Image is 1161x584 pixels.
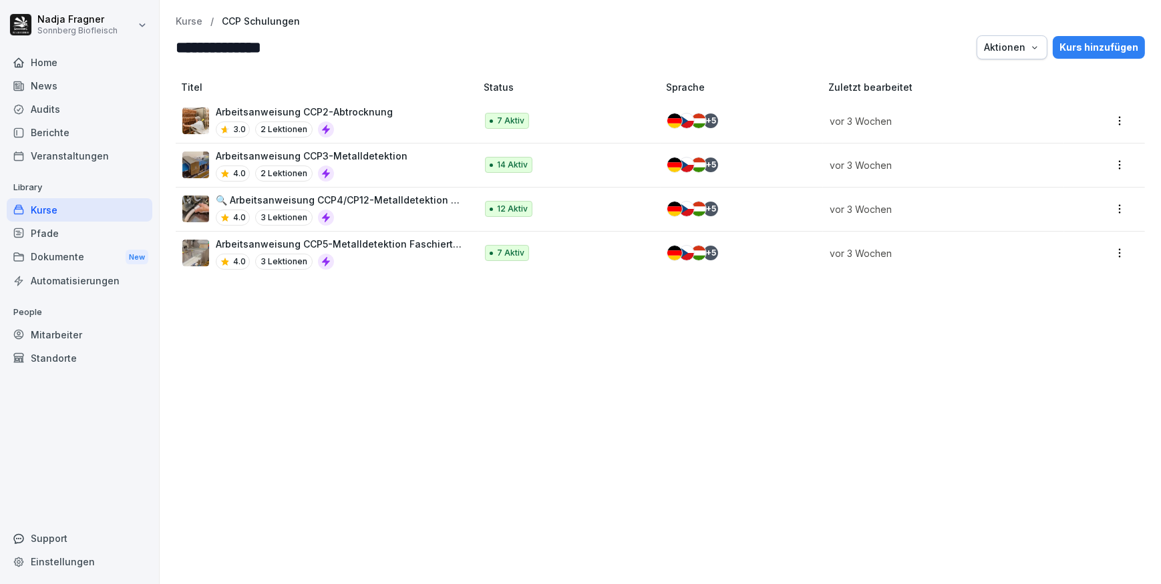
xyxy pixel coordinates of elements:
[1053,36,1145,59] button: Kurs hinzufügen
[7,346,152,370] a: Standorte
[37,14,118,25] p: Nadja Fragner
[255,166,313,182] p: 2 Lektionen
[7,245,152,270] div: Dokumente
[679,113,694,128] img: cz.svg
[691,158,706,172] img: hu.svg
[216,237,462,251] p: Arbeitsanweisung CCP5-Metalldetektion Faschiertes
[182,196,209,222] img: iq1zisslimk0ieorfeyrx6yb.png
[216,193,462,207] p: 🔍 Arbeitsanweisung CCP4/CP12-Metalldetektion Füller
[691,202,706,216] img: hu.svg
[666,80,823,94] p: Sprache
[691,113,706,128] img: hu.svg
[7,51,152,74] a: Home
[233,123,246,135] p: 3.0
[37,26,118,35] p: Sonnberg Biofleisch
[216,149,407,163] p: Arbeitsanweisung CCP3-Metalldetektion
[255,121,313,137] p: 2 Lektionen
[126,250,148,265] div: New
[7,323,152,346] a: Mitarbeiter
[210,16,214,27] p: /
[7,121,152,144] a: Berichte
[233,256,246,268] p: 4.0
[703,246,718,260] div: + 5
[679,158,694,172] img: cz.svg
[497,203,528,215] p: 12 Aktiv
[984,40,1040,55] div: Aktionen
[828,80,1064,94] p: Zuletzt bearbeitet
[255,210,313,226] p: 3 Lektionen
[497,115,524,127] p: 7 Aktiv
[497,247,524,259] p: 7 Aktiv
[484,80,661,94] p: Status
[233,212,246,224] p: 4.0
[7,245,152,270] a: DokumenteNew
[691,246,706,260] img: hu.svg
[830,246,1048,260] p: vor 3 Wochen
[830,202,1048,216] p: vor 3 Wochen
[7,302,152,323] p: People
[181,80,478,94] p: Titel
[977,35,1047,59] button: Aktionen
[667,158,682,172] img: de.svg
[222,16,300,27] a: CCP Schulungen
[667,202,682,216] img: de.svg
[7,550,152,573] a: Einstellungen
[7,97,152,121] a: Audits
[182,240,209,266] img: csdb01rp0wivxeo8ljd4i9ss.png
[216,105,393,119] p: Arbeitsanweisung CCP2-Abtrocknung
[1059,40,1138,55] div: Kurs hinzufügen
[667,113,682,128] img: de.svg
[255,254,313,270] p: 3 Lektionen
[7,198,152,222] a: Kurse
[703,113,718,128] div: + 5
[176,16,202,27] a: Kurse
[7,222,152,245] a: Pfade
[703,158,718,172] div: + 5
[679,202,694,216] img: cz.svg
[667,246,682,260] img: de.svg
[830,114,1048,128] p: vor 3 Wochen
[679,246,694,260] img: cz.svg
[7,144,152,168] a: Veranstaltungen
[703,202,718,216] div: + 5
[7,527,152,550] div: Support
[7,177,152,198] p: Library
[233,168,246,180] p: 4.0
[182,107,209,134] img: kcy5zsy084eomyfwy436ysas.png
[182,152,209,178] img: pb7on1m2g7igak9wb3620wd1.png
[497,159,528,171] p: 14 Aktiv
[7,74,152,97] a: News
[7,269,152,292] a: Automatisierungen
[830,158,1048,172] p: vor 3 Wochen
